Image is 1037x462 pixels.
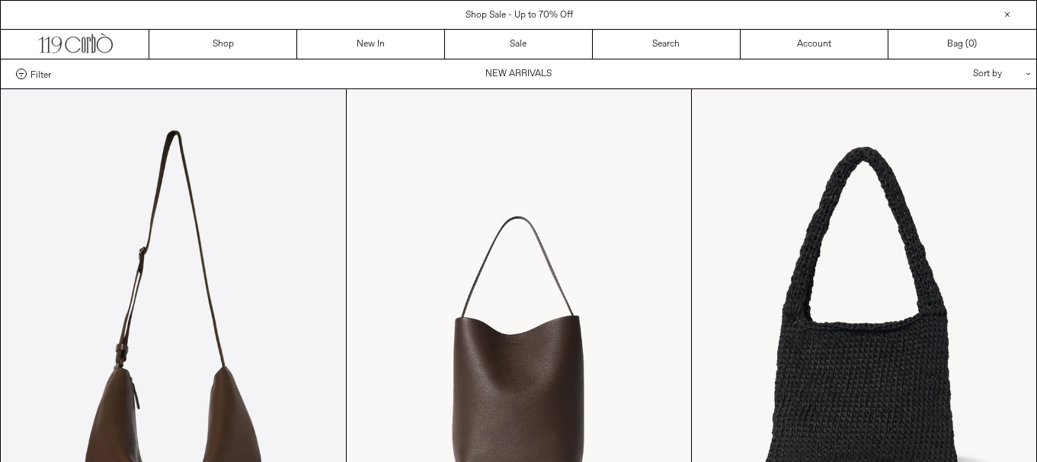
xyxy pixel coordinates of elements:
span: Filter [30,69,51,79]
a: Search [593,30,741,59]
a: Sale [445,30,593,59]
span: 0 [968,38,974,50]
a: Bag () [888,30,1036,59]
a: New In [297,30,445,59]
a: Shop [149,30,297,59]
span: ) [968,37,977,51]
a: Account [741,30,888,59]
a: Shop Sale - Up to 70% Off [466,9,573,21]
div: Sort by [884,59,1021,88]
